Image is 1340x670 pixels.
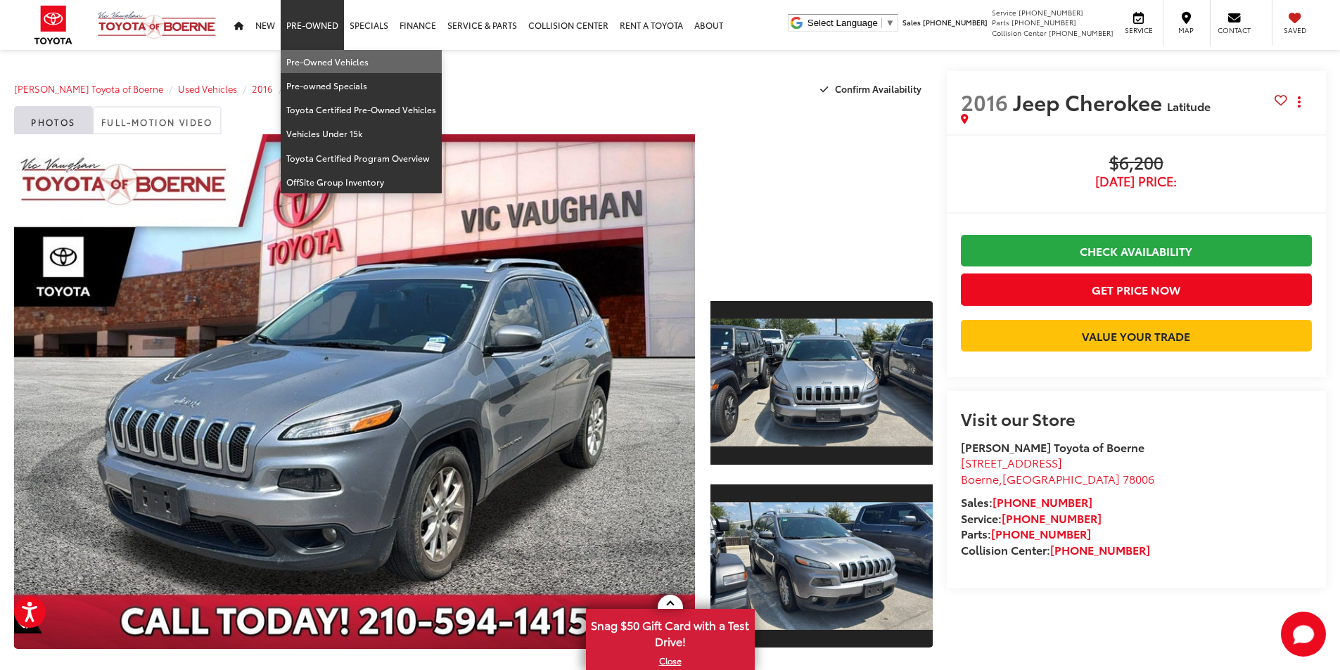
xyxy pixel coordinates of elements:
span: dropdown dots [1298,96,1301,108]
a: Pre-Owned Vehicles [281,50,442,74]
span: Special [14,611,42,633]
div: View Full-Motion Video [710,134,933,283]
a: Used Vehicles [178,82,237,95]
span: Boerne [961,470,999,487]
a: Select Language​ [808,18,895,28]
a: Vehicles Under 15k [281,122,442,146]
span: [DATE] Price: [961,174,1312,188]
a: Photos [14,106,93,134]
a: [PHONE_NUMBER] [1050,541,1150,558]
a: Toyota Certified Program Overview [281,146,442,170]
span: Collision Center [992,27,1047,38]
img: 2016 Jeep Cherokee Latitude [7,131,701,652]
a: Full-Motion Video [93,106,222,134]
button: Toggle Chat Window [1281,612,1326,657]
img: 2016 Jeep Cherokee Latitude [708,318,934,446]
a: [PHONE_NUMBER] [993,494,1092,510]
span: Contact [1218,25,1251,35]
span: Saved [1280,25,1310,35]
a: OffSite Group Inventory [281,170,442,193]
button: Actions [1287,89,1312,114]
span: Map [1170,25,1201,35]
span: Sales [902,17,921,27]
strong: Sales: [961,494,1092,510]
h2: Visit our Store [961,409,1312,427]
span: 78006 [1123,470,1154,487]
span: [PHONE_NUMBER] [1049,27,1114,38]
img: Vic Vaughan Toyota of Boerne [97,11,217,39]
span: [STREET_ADDRESS] [961,454,1062,470]
span: Service [992,7,1016,18]
a: Expand Photo 0 [14,134,695,649]
a: Check Availability [961,235,1312,266]
span: Jeep Cherokee [1013,86,1167,117]
span: , [961,470,1154,487]
strong: Service: [961,510,1102,526]
span: Snag $50 Gift Card with a Test Drive! [587,610,753,653]
span: [PHONE_NUMBER] [1019,7,1083,18]
a: Value Your Trade [961,320,1312,352]
span: Parts [992,17,1009,27]
span: Select Language [808,18,878,28]
strong: [PERSON_NAME] Toyota of Boerne [961,439,1144,455]
svg: Start Chat [1281,612,1326,657]
a: [PHONE_NUMBER] [991,525,1091,541]
strong: Parts: [961,525,1091,541]
button: Get Price Now [961,273,1312,305]
span: 2016 [961,86,1008,117]
img: 2016 Jeep Cherokee Latitude [708,502,934,629]
a: [PHONE_NUMBER] [1002,510,1102,526]
strong: Collision Center: [961,541,1150,558]
a: [PERSON_NAME] Toyota of Boerne [14,82,163,95]
span: Service [1123,25,1154,35]
a: [STREET_ADDRESS] Boerne,[GEOGRAPHIC_DATA] 78006 [961,454,1154,487]
span: [PHONE_NUMBER] [1012,17,1076,27]
span: ▼ [886,18,895,28]
span: Confirm Availability [835,82,921,95]
a: Toyota Certified Pre-Owned Vehicles [281,98,442,122]
span: [GEOGRAPHIC_DATA] [1002,470,1120,487]
a: Expand Photo 1 [710,299,933,466]
a: Pre-owned Specials [281,74,442,98]
a: 2016 [252,82,273,95]
span: $6,200 [961,153,1312,174]
a: Expand Photo 2 [710,483,933,650]
span: Latitude [1167,98,1211,114]
span: ​ [881,18,882,28]
button: Confirm Availability [812,77,933,101]
span: [PHONE_NUMBER] [923,17,988,27]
